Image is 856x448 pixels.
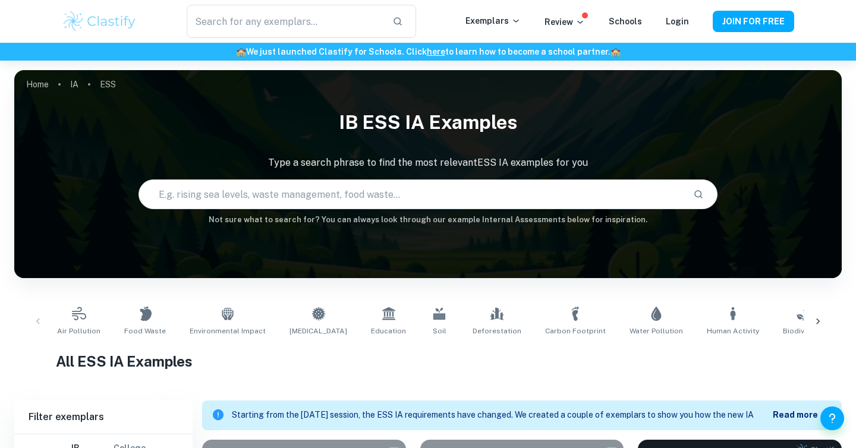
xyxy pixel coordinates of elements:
[62,10,137,33] img: Clastify logo
[14,156,842,170] p: Type a search phrase to find the most relevant ESS IA examples for you
[610,47,621,56] span: 🏫
[190,326,266,336] span: Environmental Impact
[56,351,801,372] h1: All ESS IA Examples
[124,326,166,336] span: Food Waste
[545,15,585,29] p: Review
[707,326,759,336] span: Human Activity
[688,184,709,204] button: Search
[783,326,824,336] span: Biodiversity
[236,47,246,56] span: 🏫
[666,17,689,26] a: Login
[2,45,854,58] h6: We just launched Clastify for Schools. Click to learn how to become a school partner.
[371,326,406,336] span: Education
[773,410,818,419] b: Read more
[26,76,49,93] a: Home
[57,326,100,336] span: Air Pollution
[289,326,347,336] span: [MEDICAL_DATA]
[630,326,683,336] span: Water Pollution
[820,406,844,430] button: Help and Feedback
[609,17,642,26] a: Schools
[187,5,383,38] input: Search for any exemplars...
[100,78,116,91] p: ESS
[473,326,521,336] span: Deforestation
[427,47,445,56] a: here
[14,214,842,226] h6: Not sure what to search for? You can always look through our example Internal Assessments below f...
[232,409,773,422] p: Starting from the [DATE] session, the ESS IA requirements have changed. We created a couple of ex...
[465,14,521,27] p: Exemplars
[14,400,193,434] h6: Filter exemplars
[70,76,78,93] a: IA
[139,178,684,211] input: E.g. rising sea levels, waste management, food waste...
[14,103,842,141] h1: IB ESS IA examples
[545,326,606,336] span: Carbon Footprint
[713,11,794,32] button: JOIN FOR FREE
[433,326,446,336] span: Soil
